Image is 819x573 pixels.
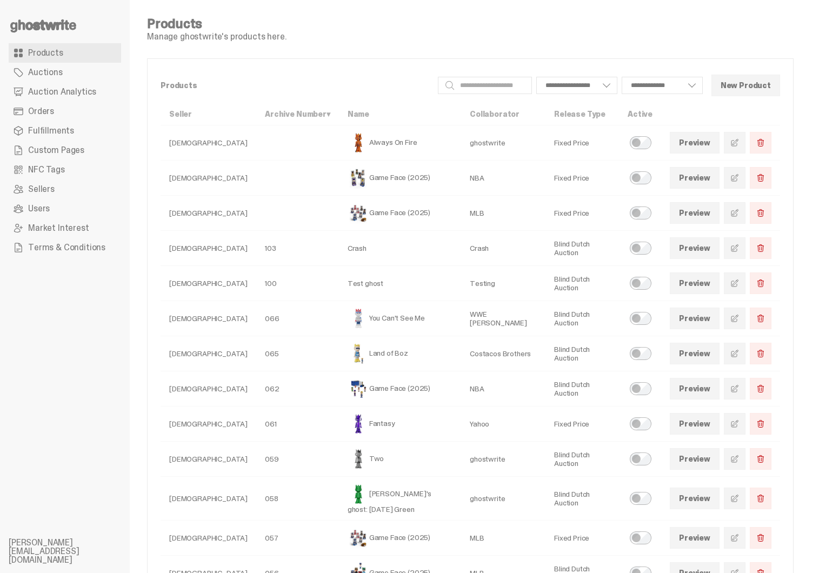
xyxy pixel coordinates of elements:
[461,477,545,521] td: ghostwrite
[9,218,121,238] a: Market Interest
[750,378,771,399] button: Delete Product
[545,301,619,336] td: Blind Dutch Auction
[339,125,461,161] td: Always On Fire
[339,196,461,231] td: Game Face (2025)
[348,202,369,224] img: Game Face (2025)
[9,43,121,63] a: Products
[461,125,545,161] td: ghostwrite
[161,301,256,336] td: [DEMOGRAPHIC_DATA]
[9,82,121,102] a: Auction Analytics
[750,413,771,435] button: Delete Product
[28,224,89,232] span: Market Interest
[28,88,96,96] span: Auction Analytics
[750,448,771,470] button: Delete Product
[545,231,619,266] td: Blind Dutch Auction
[9,538,138,564] li: [PERSON_NAME][EMAIL_ADDRESS][DOMAIN_NAME]
[670,527,720,549] a: Preview
[461,301,545,336] td: WWE [PERSON_NAME]
[161,231,256,266] td: [DEMOGRAPHIC_DATA]
[256,301,339,336] td: 066
[28,68,63,77] span: Auctions
[545,521,619,556] td: Fixed Price
[670,272,720,294] a: Preview
[670,237,720,259] a: Preview
[161,477,256,521] td: [DEMOGRAPHIC_DATA]
[161,161,256,196] td: [DEMOGRAPHIC_DATA]
[348,413,369,435] img: Fantasy
[161,521,256,556] td: [DEMOGRAPHIC_DATA]
[348,132,369,154] img: Always On Fire
[161,103,256,125] th: Seller
[348,308,369,329] img: You Can't See Me
[161,371,256,407] td: [DEMOGRAPHIC_DATA]
[750,488,771,509] button: Delete Product
[348,378,369,399] img: Game Face (2025)
[670,413,720,435] a: Preview
[9,121,121,141] a: Fulfillments
[545,266,619,301] td: Blind Dutch Auction
[750,202,771,224] button: Delete Product
[670,488,720,509] a: Preview
[628,109,652,119] a: Active
[256,477,339,521] td: 058
[545,125,619,161] td: Fixed Price
[256,521,339,556] td: 057
[461,266,545,301] td: Testing
[339,371,461,407] td: Game Face (2025)
[670,167,720,189] a: Preview
[670,378,720,399] a: Preview
[339,103,461,125] th: Name
[711,75,780,96] button: New Product
[256,407,339,442] td: 061
[461,442,545,477] td: ghostwrite
[161,336,256,371] td: [DEMOGRAPHIC_DATA]
[28,165,65,174] span: NFC Tags
[256,442,339,477] td: 059
[545,196,619,231] td: Fixed Price
[28,204,50,213] span: Users
[348,483,369,505] img: Schrödinger's ghost: Sunday Green
[327,109,330,119] span: ▾
[750,237,771,259] button: Delete Product
[339,521,461,556] td: Game Face (2025)
[461,161,545,196] td: NBA
[28,107,54,116] span: Orders
[750,272,771,294] button: Delete Product
[545,336,619,371] td: Blind Dutch Auction
[28,243,105,252] span: Terms & Conditions
[348,167,369,189] img: Game Face (2025)
[670,448,720,470] a: Preview
[750,167,771,189] button: Delete Product
[256,231,339,266] td: 103
[9,238,121,257] a: Terms & Conditions
[339,336,461,371] td: Land of Boz
[750,132,771,154] button: Delete Product
[670,308,720,329] a: Preview
[461,196,545,231] td: MLB
[9,179,121,199] a: Sellers
[161,266,256,301] td: [DEMOGRAPHIC_DATA]
[265,109,330,119] a: Archive Number▾
[339,301,461,336] td: You Can't See Me
[256,266,339,301] td: 100
[161,125,256,161] td: [DEMOGRAPHIC_DATA]
[9,199,121,218] a: Users
[28,49,63,57] span: Products
[545,407,619,442] td: Fixed Price
[28,146,84,155] span: Custom Pages
[9,102,121,121] a: Orders
[461,103,545,125] th: Collaborator
[750,308,771,329] button: Delete Product
[339,161,461,196] td: Game Face (2025)
[147,32,287,41] p: Manage ghostwrite's products here.
[545,161,619,196] td: Fixed Price
[670,132,720,154] a: Preview
[339,442,461,477] td: Two
[256,336,339,371] td: 065
[9,63,121,82] a: Auctions
[545,477,619,521] td: Blind Dutch Auction
[256,371,339,407] td: 062
[348,527,369,549] img: Game Face (2025)
[670,343,720,364] a: Preview
[28,126,74,135] span: Fulfillments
